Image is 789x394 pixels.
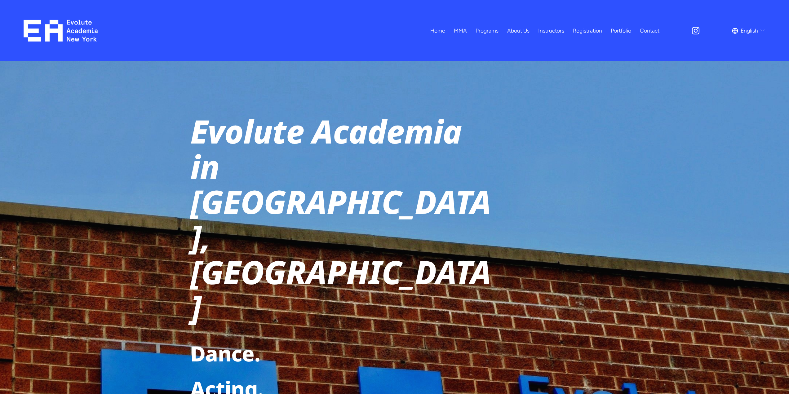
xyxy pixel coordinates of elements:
[24,20,98,42] img: EA
[538,25,564,36] a: Instructors
[611,25,631,36] a: Portfolio
[190,109,491,329] em: Evolute Academia in [GEOGRAPHIC_DATA], [GEOGRAPHIC_DATA]
[741,26,758,36] span: English
[640,25,659,36] a: Contact
[190,339,260,368] span: Dance.
[507,25,530,36] a: About Us
[732,25,765,36] div: language picker
[430,25,445,36] a: Home
[476,26,499,36] span: Programs
[573,25,602,36] a: Registration
[454,26,467,36] span: MMA
[691,26,700,35] a: Instagram
[454,25,467,36] a: folder dropdown
[476,25,499,36] a: folder dropdown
